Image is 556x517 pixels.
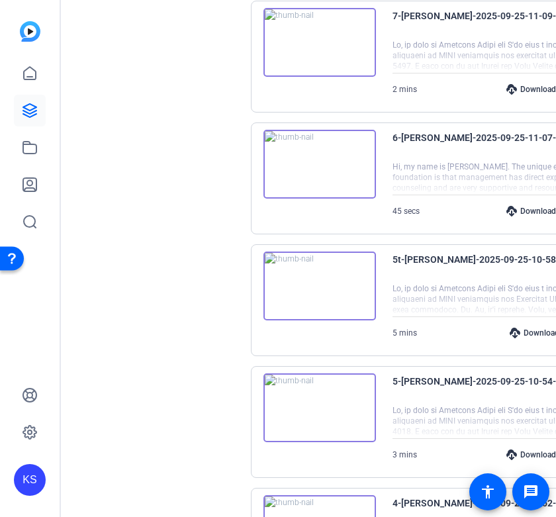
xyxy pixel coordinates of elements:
[263,252,376,320] img: thumb-nail
[263,8,376,77] img: thumb-nail
[14,464,46,496] div: KS
[263,130,376,199] img: thumb-nail
[393,207,420,216] span: 45 secs
[263,373,376,442] img: thumb-nail
[20,21,40,42] img: blue-gradient.svg
[523,484,539,500] mat-icon: message
[393,328,417,338] span: 5 mins
[480,484,496,500] mat-icon: accessibility
[393,450,417,459] span: 3 mins
[393,85,417,94] span: 2 mins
